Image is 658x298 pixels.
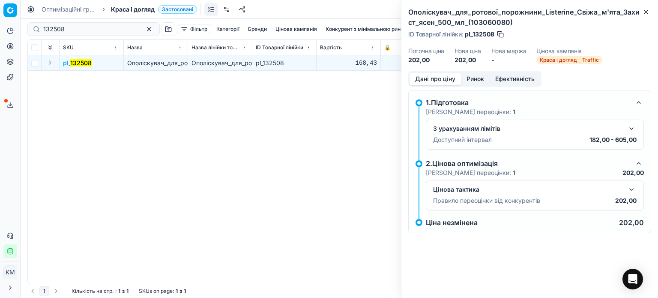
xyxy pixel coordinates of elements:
strong: 1 [184,288,186,295]
span: Краса і догляд _ Traffic [536,56,602,64]
div: Open Intercom Messenger [622,269,643,289]
strong: 1 [126,288,129,295]
span: Назва [127,44,143,51]
span: Краса і доглядЗастосовані [111,5,197,14]
dd: 202,00 [408,56,444,64]
dt: Поточна ціна [408,48,444,54]
button: Ефективність [490,73,540,85]
a: Оптимізаційні групи [42,5,96,14]
dt: Нова маржа [491,48,526,54]
p: 202,00 [619,219,644,226]
p: [PERSON_NAME] переоцінки: [426,169,515,177]
span: Застосовані [158,5,197,14]
span: КM [4,266,17,279]
div: 1.Підготовка [426,97,630,108]
button: Ринок [461,73,490,85]
span: SKU [63,44,74,51]
strong: 1 [513,108,515,115]
p: 202,00 [615,196,637,205]
strong: 1 [513,169,515,176]
div: Ополіскувач_для_ротової_порожнини_Listerine_Свіжа_м'ята_Захист_ясен_500_мл_(103060080) [191,59,248,67]
span: Краса і догляд [111,5,155,14]
span: SKUs on page : [139,288,174,295]
h2: Ополіскувач_для_ротової_порожнини_Listerine_Свіжа_м'ята_Захист_ясен_500_мл_(103060080) [408,7,651,27]
nav: breadcrumb [42,5,197,14]
span: pl_ [63,59,92,67]
strong: 1 [118,288,120,295]
dd: - [491,56,526,64]
p: [PERSON_NAME] переоцінки: [426,108,515,116]
div: : [72,288,129,295]
p: Правило переоцінки від конкурентів [433,196,540,205]
dd: 202,00 [455,56,481,64]
span: Вартість [320,44,342,51]
p: 202,00 [622,169,644,177]
div: pl_132508 [256,59,313,67]
strong: з [122,288,125,295]
button: Цінова кампанія [272,24,320,34]
span: pl_132508 [465,30,494,39]
button: Фільтр [177,24,211,34]
button: КM [3,265,17,279]
p: 182,00 - 605,00 [589,135,637,144]
span: ID Товарної лінійки : [408,31,463,37]
button: Expand [45,57,55,68]
span: Назва лінійки товарів [191,44,240,51]
dt: Цінова кампанія [536,48,602,54]
nav: pagination [27,286,61,296]
mark: 132508 [70,59,92,66]
button: Expand all [45,42,55,53]
span: 🔒 [384,44,391,51]
button: pl_132508 [63,59,92,67]
strong: 1 [176,288,178,295]
strong: з [179,288,182,295]
div: 168,43 [320,59,377,67]
button: Go to next page [51,286,61,296]
p: Ціна незмінена [426,219,478,226]
button: Конкурент з мінімальною ринковою ціною [322,24,436,34]
span: Ополіскувач_для_ротової_порожнини_Listerine_Свіжа_м'ята_Захист_ясен_500_мл_(103060080) [127,59,405,66]
button: Дані про ціну [410,73,461,85]
button: Go to previous page [27,286,38,296]
dt: Нова ціна [455,48,481,54]
button: Категорії [213,24,243,34]
button: Бренди [245,24,270,34]
span: Кількість на стр. [72,288,114,295]
input: Пошук по SKU або назві [43,25,137,33]
p: Доступний інтервал [433,135,492,144]
button: 1 [39,286,49,296]
div: З урахуванням лімітів [433,124,623,133]
span: ID Товарної лінійки [256,44,303,51]
div: 2.Цінова оптимізація [426,158,630,169]
div: Цінова тактика [433,185,623,194]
